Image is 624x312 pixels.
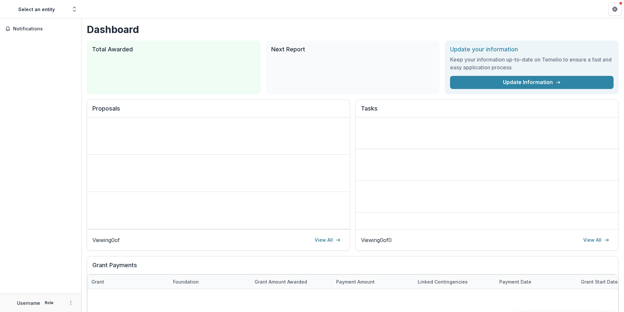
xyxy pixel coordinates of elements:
a: View All [579,235,613,245]
a: View All [311,235,345,245]
h1: Dashboard [87,24,619,35]
a: Update Information [450,76,614,89]
p: Viewing 0 of [92,236,120,244]
p: Username [17,300,40,306]
p: Viewing 0 of 0 [361,236,392,244]
span: Notifications [13,26,76,32]
button: More [67,299,75,307]
button: Get Help [608,3,621,16]
h2: Proposals [92,105,345,117]
button: Notifications [3,24,79,34]
h2: Total Awarded [92,46,256,53]
h2: Next Report [271,46,435,53]
h3: Keep your information up-to-date on Temelio to ensure a fast and easy application process. [450,56,614,71]
h2: Tasks [361,105,613,117]
p: Role [43,300,55,306]
h2: Update your information [450,46,614,53]
div: Select an entity [18,6,55,13]
button: Open entity switcher [70,3,79,16]
h2: Grant Payments [92,262,613,274]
